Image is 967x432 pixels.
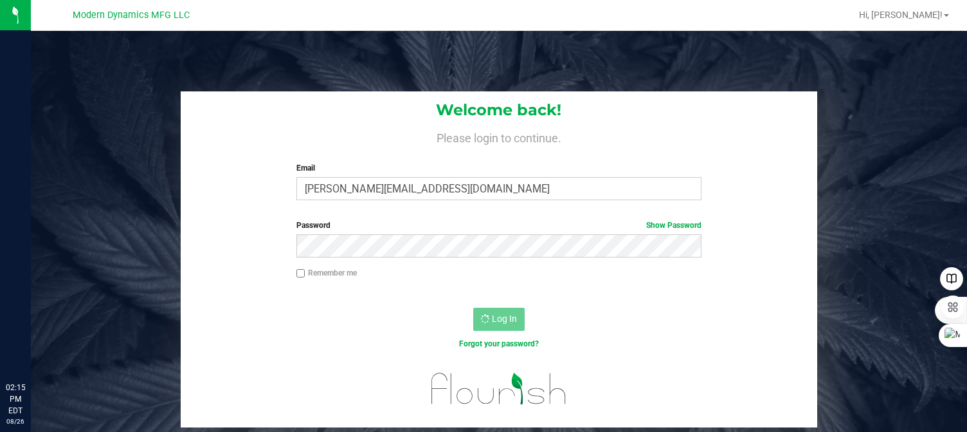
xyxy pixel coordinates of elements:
[6,382,25,417] p: 02:15 PM EDT
[473,308,525,331] button: Log In
[296,267,357,279] label: Remember me
[181,129,818,144] h4: Please login to continue.
[296,269,305,278] input: Remember me
[296,162,701,174] label: Email
[646,221,701,230] a: Show Password
[296,221,330,230] span: Password
[492,314,517,324] span: Log In
[73,10,190,21] span: Modern Dynamics MFG LLC
[459,339,539,348] a: Forgot your password?
[419,363,579,415] img: flourish_logo.svg
[859,10,943,20] span: Hi, [PERSON_NAME]!
[181,102,818,118] h1: Welcome back!
[6,417,25,426] p: 08/26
